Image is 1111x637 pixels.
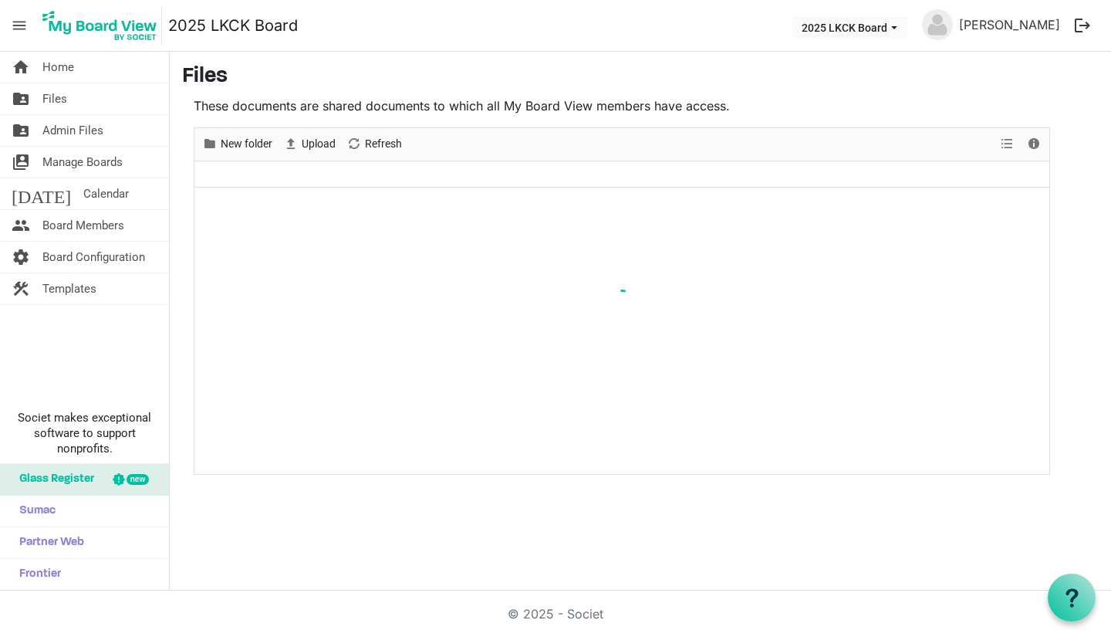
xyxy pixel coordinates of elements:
[12,178,71,209] span: [DATE]
[12,464,94,495] span: Glass Register
[792,16,907,38] button: 2025 LKCK Board dropdownbutton
[7,410,162,456] span: Societ makes exceptional software to support nonprofits.
[12,496,56,527] span: Sumac
[12,83,30,114] span: folder_shared
[1066,9,1099,42] button: logout
[12,147,30,178] span: switch_account
[12,242,30,273] span: settings
[83,178,129,209] span: Calendar
[42,147,123,178] span: Manage Boards
[127,474,149,485] div: new
[182,64,1099,90] h3: Files
[42,52,74,83] span: Home
[12,559,61,590] span: Frontier
[12,273,30,304] span: construction
[922,9,953,40] img: no-profile-picture.svg
[12,52,30,83] span: home
[953,9,1066,40] a: [PERSON_NAME]
[38,6,162,45] img: My Board View Logo
[12,210,30,241] span: people
[42,273,96,304] span: Templates
[194,97,1050,115] p: These documents are shared documents to which all My Board View members have access.
[42,83,67,114] span: Files
[168,10,298,41] a: 2025 LKCK Board
[42,242,145,273] span: Board Configuration
[508,606,603,622] a: © 2025 - Societ
[38,6,168,45] a: My Board View Logo
[12,115,30,146] span: folder_shared
[5,11,34,40] span: menu
[12,527,84,558] span: Partner Web
[42,210,124,241] span: Board Members
[42,115,103,146] span: Admin Files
